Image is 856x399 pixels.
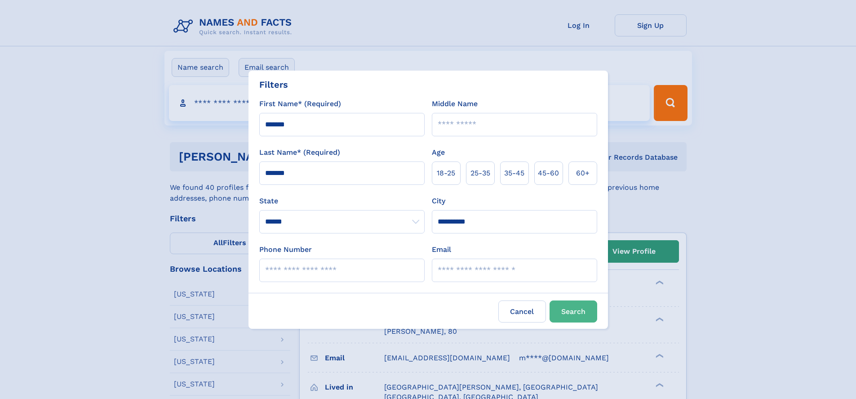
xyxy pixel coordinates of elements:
[432,244,451,255] label: Email
[550,300,597,323] button: Search
[498,300,546,323] label: Cancel
[432,196,445,206] label: City
[259,244,312,255] label: Phone Number
[259,196,425,206] label: State
[504,168,524,179] span: 35‑45
[259,99,341,109] label: First Name* (Required)
[432,99,478,109] label: Middle Name
[259,147,340,158] label: Last Name* (Required)
[437,168,455,179] span: 18‑25
[259,78,288,91] div: Filters
[432,147,445,158] label: Age
[538,168,559,179] span: 45‑60
[470,168,490,179] span: 25‑35
[576,168,590,179] span: 60+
